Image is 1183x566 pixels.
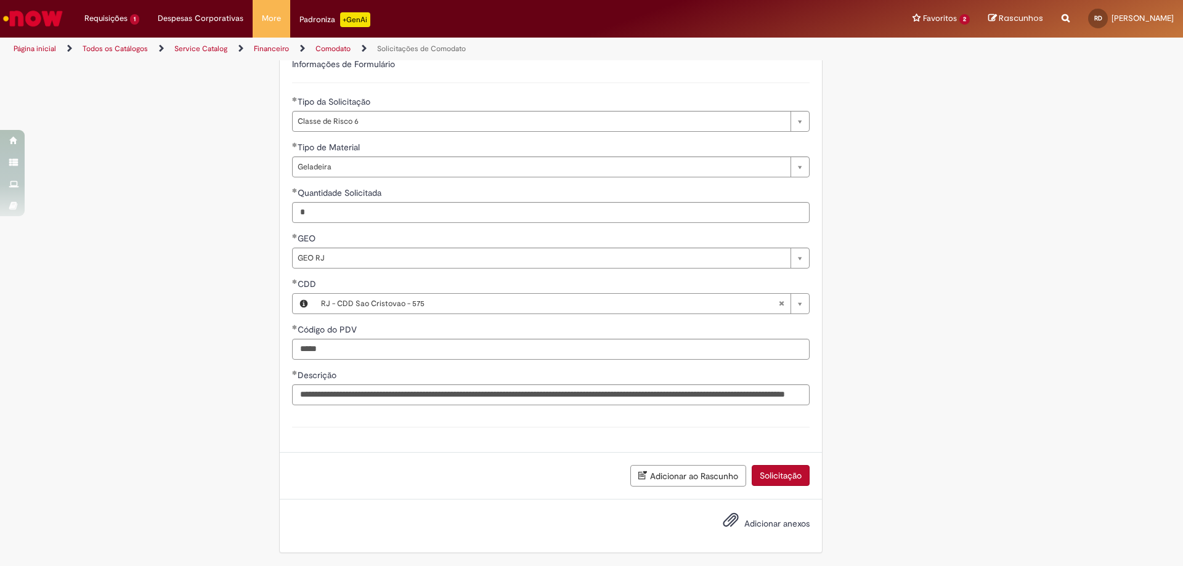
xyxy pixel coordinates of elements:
button: Adicionar ao Rascunho [630,465,746,487]
span: Geladeira [298,157,784,177]
input: Código do PDV [292,339,810,360]
span: Adicionar anexos [744,518,810,529]
span: Obrigatório Preenchido [292,370,298,375]
span: Necessários - CDD [298,278,319,289]
span: Obrigatório Preenchido [292,142,298,147]
a: Página inicial [14,44,56,54]
span: [PERSON_NAME] [1112,13,1174,23]
span: Requisições [84,12,128,25]
span: Obrigatório Preenchido [292,279,298,284]
div: Padroniza [299,12,370,27]
span: RJ - CDD Sao Cristovao - 575 [321,294,778,313]
span: Classe de Risco 6 [298,111,784,131]
span: GEO [298,233,318,244]
span: Rascunhos [999,12,1043,24]
abbr: Limpar campo CDD [772,294,791,313]
a: Solicitações de Comodato [377,44,466,54]
span: Tipo da Solicitação [298,96,373,107]
span: 2 [959,14,970,25]
span: Código do PDV [298,324,359,335]
span: Despesas Corporativas [158,12,243,25]
span: 1 [130,14,139,25]
a: Todos os Catálogos [83,44,148,54]
span: Obrigatório Preenchido [292,97,298,102]
p: +GenAi [340,12,370,27]
span: Tipo de Material [298,142,362,153]
ul: Trilhas de página [9,38,779,60]
label: Informações de Formulário [292,59,395,70]
span: Descrição [298,370,339,381]
span: More [262,12,281,25]
a: Rascunhos [988,13,1043,25]
a: Financeiro [254,44,289,54]
button: Solicitação [752,465,810,486]
span: RD [1094,14,1102,22]
span: Quantidade Solicitada [298,187,384,198]
button: Adicionar anexos [720,509,742,537]
input: Descrição [292,384,810,405]
button: CDD, Visualizar este registro RJ - CDD Sao Cristovao - 575 [293,294,315,313]
span: Obrigatório Preenchido [292,325,298,329]
span: Obrigatório Preenchido [292,233,298,238]
input: Quantidade Solicitada [292,202,810,223]
a: RJ - CDD Sao Cristovao - 575Limpar campo CDD [315,294,809,313]
a: Service Catalog [174,44,227,54]
span: Obrigatório Preenchido [292,188,298,193]
span: GEO RJ [298,248,784,268]
a: Comodato [315,44,351,54]
img: ServiceNow [1,6,65,31]
span: Favoritos [923,12,957,25]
